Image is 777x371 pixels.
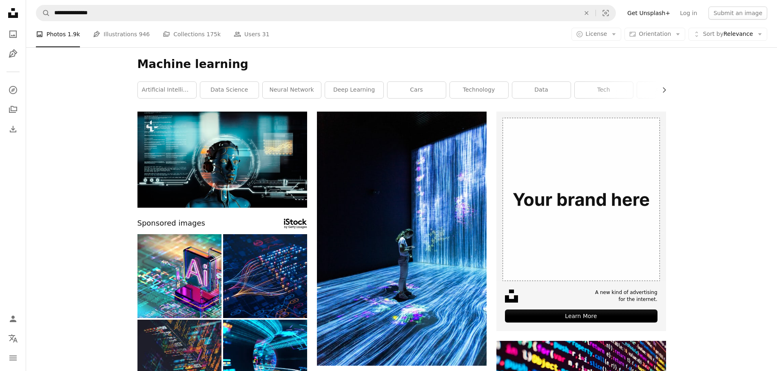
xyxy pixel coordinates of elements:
[387,82,446,98] a: cars
[505,290,518,303] img: file-1631678316303-ed18b8b5cb9cimage
[657,82,666,98] button: scroll list to the right
[622,7,675,20] a: Get Unsplash+
[5,46,21,62] a: Illustrations
[5,350,21,366] button: Menu
[5,330,21,347] button: Language
[5,26,21,42] a: Photos
[512,82,571,98] a: data
[139,30,150,39] span: 946
[137,234,221,318] img: Digital abstract CPU. AI - Artificial Intelligence and machine learning concept
[505,310,657,323] div: Learn More
[36,5,616,21] form: Find visuals sitewide
[5,101,21,118] a: Collections
[675,7,702,20] a: Log in
[137,217,205,229] span: Sponsored images
[317,112,487,366] img: woman wearing grey shirt
[234,21,270,47] a: Users 31
[688,28,767,41] button: Sort byRelevance
[450,82,508,98] a: technology
[586,31,607,37] span: License
[637,82,695,98] a: coding
[5,311,21,327] a: Log in / Sign up
[200,82,259,98] a: data science
[708,7,767,20] button: Submit an image
[36,5,50,21] button: Search Unsplash
[137,57,666,72] h1: Machine learning
[137,112,307,208] img: Futuristic robot in front of screens with data information . Artificial intelligence and computin...
[624,28,685,41] button: Orientation
[496,112,666,281] img: file-1635990775102-c9800842e1cdimage
[93,21,150,47] a: Illustrations 946
[595,289,657,303] span: A new kind of advertising for the internet.
[163,21,221,47] a: Collections 175k
[263,82,321,98] a: neural network
[571,28,622,41] button: License
[703,31,723,37] span: Sort by
[325,82,383,98] a: deep learning
[206,30,221,39] span: 175k
[575,82,633,98] a: tech
[223,234,307,318] img: AI powers big data analysis and automation workflows, showcasing neural networks and data streams...
[262,30,270,39] span: 31
[639,31,671,37] span: Orientation
[596,5,615,21] button: Visual search
[5,121,21,137] a: Download History
[496,112,666,331] a: A new kind of advertisingfor the internet.Learn More
[5,82,21,98] a: Explore
[138,82,196,98] a: artificial intelligence
[578,5,595,21] button: Clear
[137,156,307,163] a: Futuristic robot in front of screens with data information . Artificial intelligence and computin...
[703,30,753,38] span: Relevance
[317,235,487,242] a: woman wearing grey shirt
